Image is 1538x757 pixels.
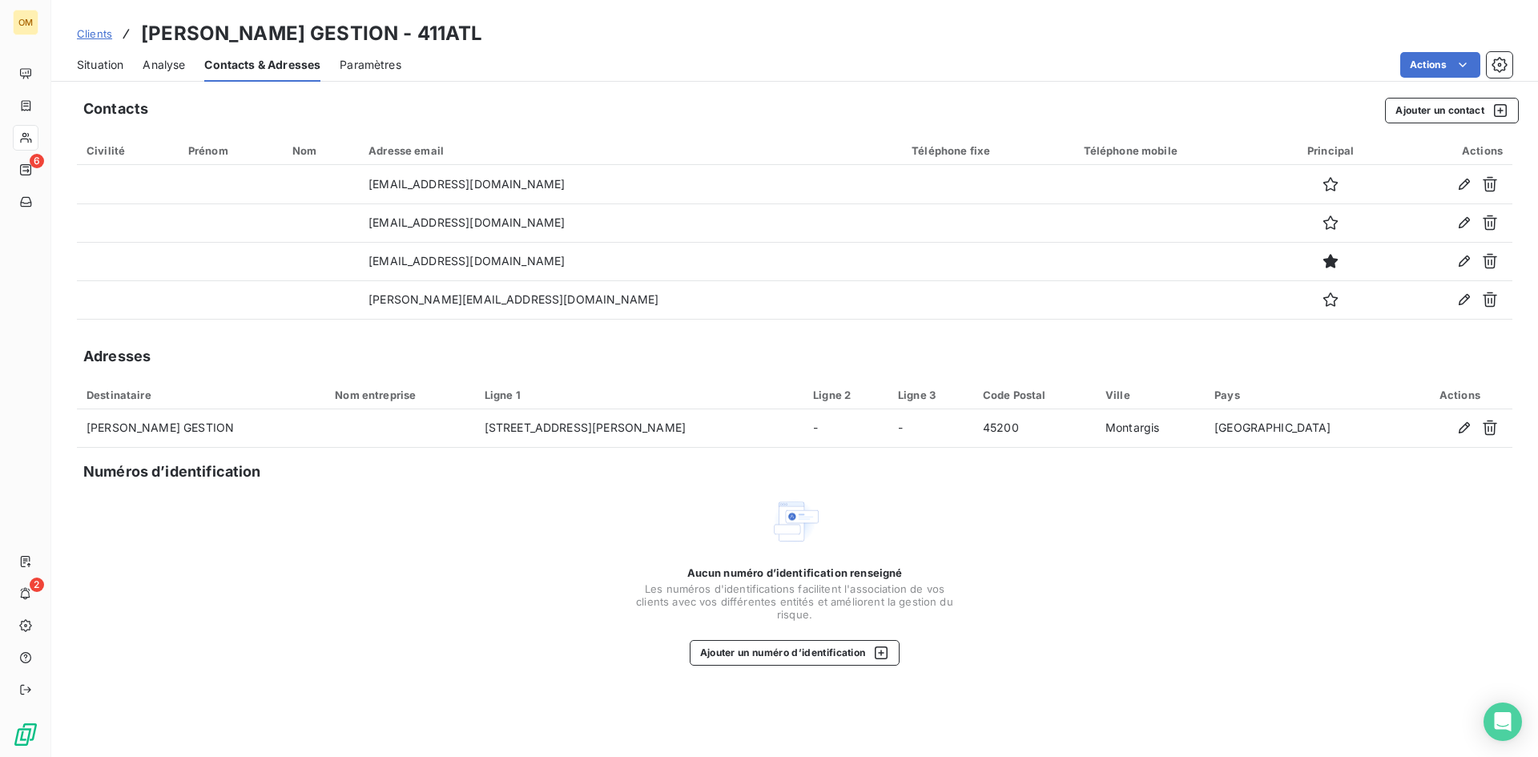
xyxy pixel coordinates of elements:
span: 6 [30,154,44,168]
div: Actions [1417,389,1503,401]
img: Logo LeanPay [13,722,38,747]
td: [EMAIL_ADDRESS][DOMAIN_NAME] [359,165,902,203]
h5: Numéros d’identification [83,461,261,483]
td: [PERSON_NAME] GESTION [77,409,325,448]
div: Prénom [188,144,273,157]
span: Analyse [143,57,185,73]
td: [EMAIL_ADDRESS][DOMAIN_NAME] [359,242,902,280]
div: Open Intercom Messenger [1484,703,1522,741]
span: Aucun numéro d’identification renseigné [687,566,903,579]
div: Nom entreprise [335,389,465,401]
h5: Contacts [83,98,148,120]
div: Adresse email [368,144,892,157]
img: Empty state [769,496,820,547]
td: [STREET_ADDRESS][PERSON_NAME] [475,409,803,448]
span: 2 [30,578,44,592]
td: - [803,409,888,448]
div: Code Postal [983,389,1086,401]
div: Civilité [87,144,169,157]
div: Ville [1105,389,1195,401]
button: Actions [1400,52,1480,78]
div: Actions [1398,144,1503,157]
div: Destinataire [87,389,316,401]
a: Clients [77,26,112,42]
h3: [PERSON_NAME] GESTION - 411ATL [141,19,483,48]
button: Ajouter un numéro d’identification [690,640,900,666]
td: [GEOGRAPHIC_DATA] [1205,409,1407,448]
button: Ajouter un contact [1385,98,1519,123]
span: Les numéros d'identifications facilitent l'association de vos clients avec vos différentes entité... [634,582,955,621]
td: [PERSON_NAME][EMAIL_ADDRESS][DOMAIN_NAME] [359,280,902,319]
div: Nom [292,144,350,157]
span: Situation [77,57,123,73]
div: OM [13,10,38,35]
td: 45200 [973,409,1096,448]
div: Ligne 1 [485,389,794,401]
div: Ligne 3 [898,389,964,401]
h5: Adresses [83,345,151,368]
span: Paramètres [340,57,401,73]
span: Clients [77,27,112,40]
td: - [888,409,973,448]
td: Montargis [1096,409,1205,448]
div: Ligne 2 [813,389,879,401]
div: Téléphone mobile [1084,144,1263,157]
div: Principal [1282,144,1379,157]
td: [EMAIL_ADDRESS][DOMAIN_NAME] [359,203,902,242]
div: Téléphone fixe [912,144,1064,157]
span: Contacts & Adresses [204,57,320,73]
div: Pays [1214,389,1398,401]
